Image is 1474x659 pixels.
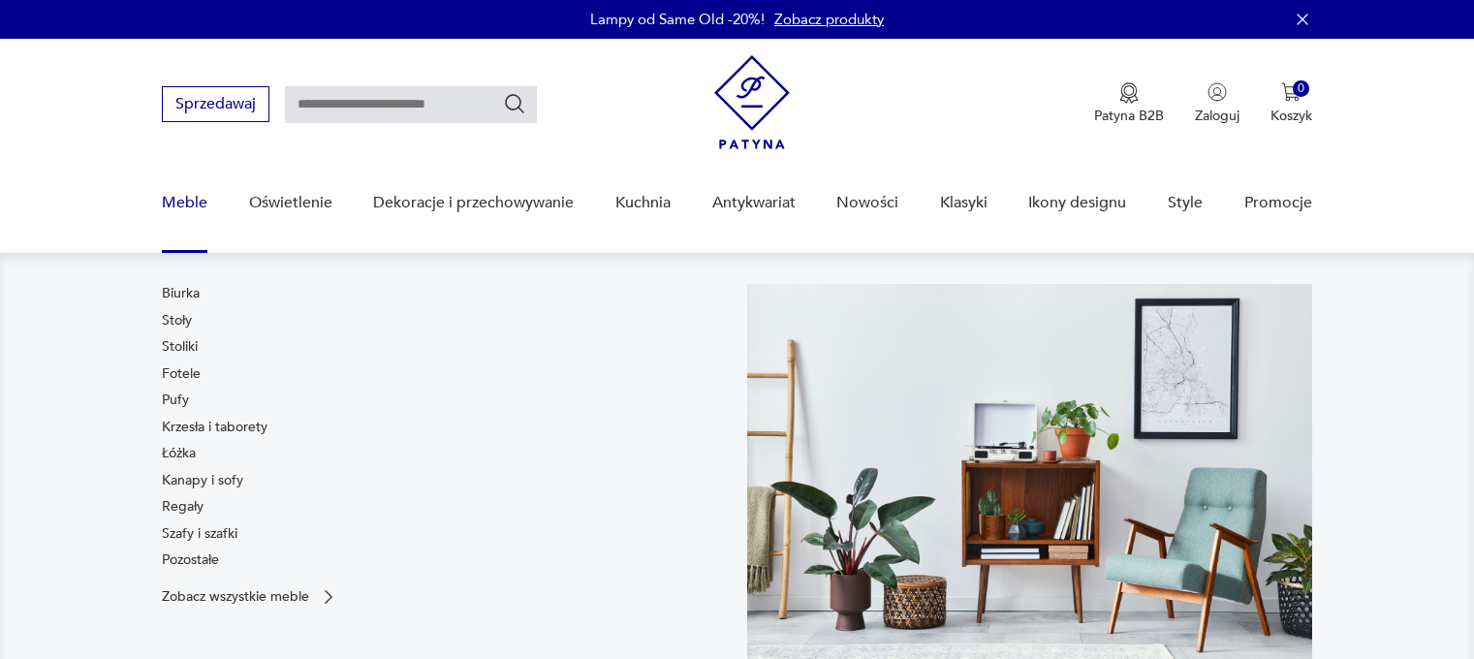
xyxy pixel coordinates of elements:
a: Style [1168,166,1203,240]
p: Koszyk [1270,107,1312,125]
img: Ikona medalu [1119,82,1139,104]
div: 0 [1293,80,1309,97]
a: Ikony designu [1028,166,1126,240]
p: Zaloguj [1195,107,1239,125]
img: Patyna - sklep z meblami i dekoracjami vintage [714,55,790,149]
button: Sprzedawaj [162,86,269,122]
a: Regały [162,497,204,517]
a: Biurka [162,284,200,303]
button: Zaloguj [1195,82,1239,125]
button: Patyna B2B [1094,82,1164,125]
a: Meble [162,166,207,240]
p: Patyna B2B [1094,107,1164,125]
a: Zobacz wszystkie meble [162,587,338,607]
a: Klasyki [940,166,988,240]
a: Fotele [162,364,201,384]
a: Dekoracje i przechowywanie [373,166,574,240]
a: Ikona medaluPatyna B2B [1094,82,1164,125]
a: Stoliki [162,337,198,357]
a: Szafy i szafki [162,524,237,544]
img: Ikona koszyka [1281,82,1301,102]
a: Antykwariat [712,166,796,240]
img: Ikonka użytkownika [1207,82,1227,102]
button: 0Koszyk [1270,82,1312,125]
a: Stoły [162,311,192,330]
a: Pozostałe [162,550,219,570]
a: Krzesła i taborety [162,418,267,437]
a: Pufy [162,391,189,410]
a: Łóżka [162,444,196,463]
a: Zobacz produkty [774,10,884,29]
a: Sprzedawaj [162,99,269,112]
a: Nowości [836,166,898,240]
button: Szukaj [503,92,526,115]
a: Oświetlenie [249,166,332,240]
p: Zobacz wszystkie meble [162,590,309,603]
a: Kuchnia [615,166,671,240]
a: Promocje [1244,166,1312,240]
p: Lampy od Same Old -20%! [590,10,765,29]
a: Kanapy i sofy [162,471,243,490]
